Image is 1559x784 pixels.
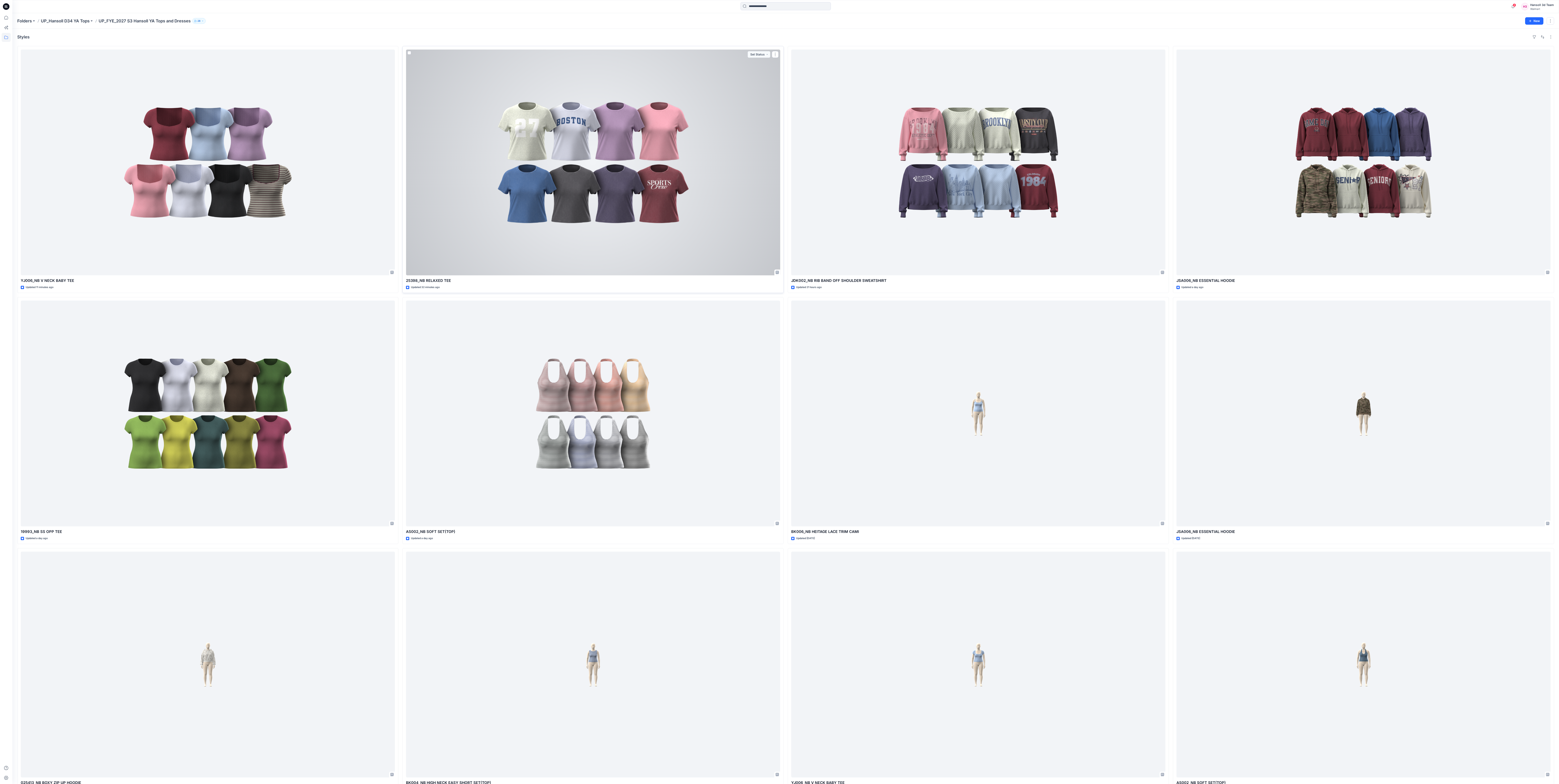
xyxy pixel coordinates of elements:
[796,285,822,289] p: Updated 21 hours ago
[1176,278,1551,284] p: JSA006_NB ESSENTIAL HOODIE
[1176,50,1551,275] a: JSA006_NB ESSENTIAL HOODIE
[17,35,30,39] h4: Styles
[21,552,395,777] a: 025413_NB BOXY ZIP UP HOODIE
[26,536,48,541] p: Updated a day ago
[1513,3,1516,7] span: 4
[197,19,201,23] p: 28
[1530,7,1554,10] div: Walmart
[1176,552,1551,777] a: AS002_NB SOFT SET(TOP)
[192,18,206,24] button: 28
[406,552,780,777] a: BK004_NB HIGH NECK EASY SHORT SET(TOP)
[17,18,32,24] a: Folders
[411,285,440,289] p: Updated 32 minutes ago
[1521,3,1529,10] div: H3
[21,529,395,535] p: 19993_NB SS OPP TEE
[1176,529,1551,535] p: JSA006_NB ESSENTIAL HOODIE
[21,278,395,284] p: YJ006_NB V NECK BABY TEE
[791,278,1165,284] p: JDK002_NB RIB BAND OFF SHOULDER SWEATSHIRT
[1181,536,1200,541] p: Updated [DATE]
[26,285,53,289] p: Updated 11 minutes ago
[406,50,780,275] a: 25398_NB RELAXED TEE
[411,536,433,541] p: Updated a day ago
[406,278,780,284] p: 25398_NB RELAXED TEE
[791,529,1165,535] p: BK006_NB HEITAGE LACE TRIM CAMI
[1525,17,1543,25] button: New
[1530,2,1554,7] div: Hansoll 3d Team
[406,301,780,526] a: AS002_NB SOFT SET(TOP)
[1176,301,1551,526] a: JSA006_NB ESSENTIAL HOODIE
[99,18,191,24] p: UP_FYE_2027 S3 Hansoll YA Tops and Dresses
[791,301,1165,526] a: BK006_NB HEITAGE LACE TRIM CAMI
[406,529,780,535] p: AS002_NB SOFT SET(TOP)
[21,50,395,275] a: YJ006_NB V NECK BABY TEE
[791,552,1165,777] a: YJ006_NB V NECK BABY TEE
[796,536,815,541] p: Updated [DATE]
[41,18,90,24] a: UP_Hansoll D34 YA Tops
[791,50,1165,275] a: JDK002_NB RIB BAND OFF SHOULDER SWEATSHIRT
[1181,285,1203,289] p: Updated a day ago
[21,301,395,526] a: 19993_NB SS OPP TEE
